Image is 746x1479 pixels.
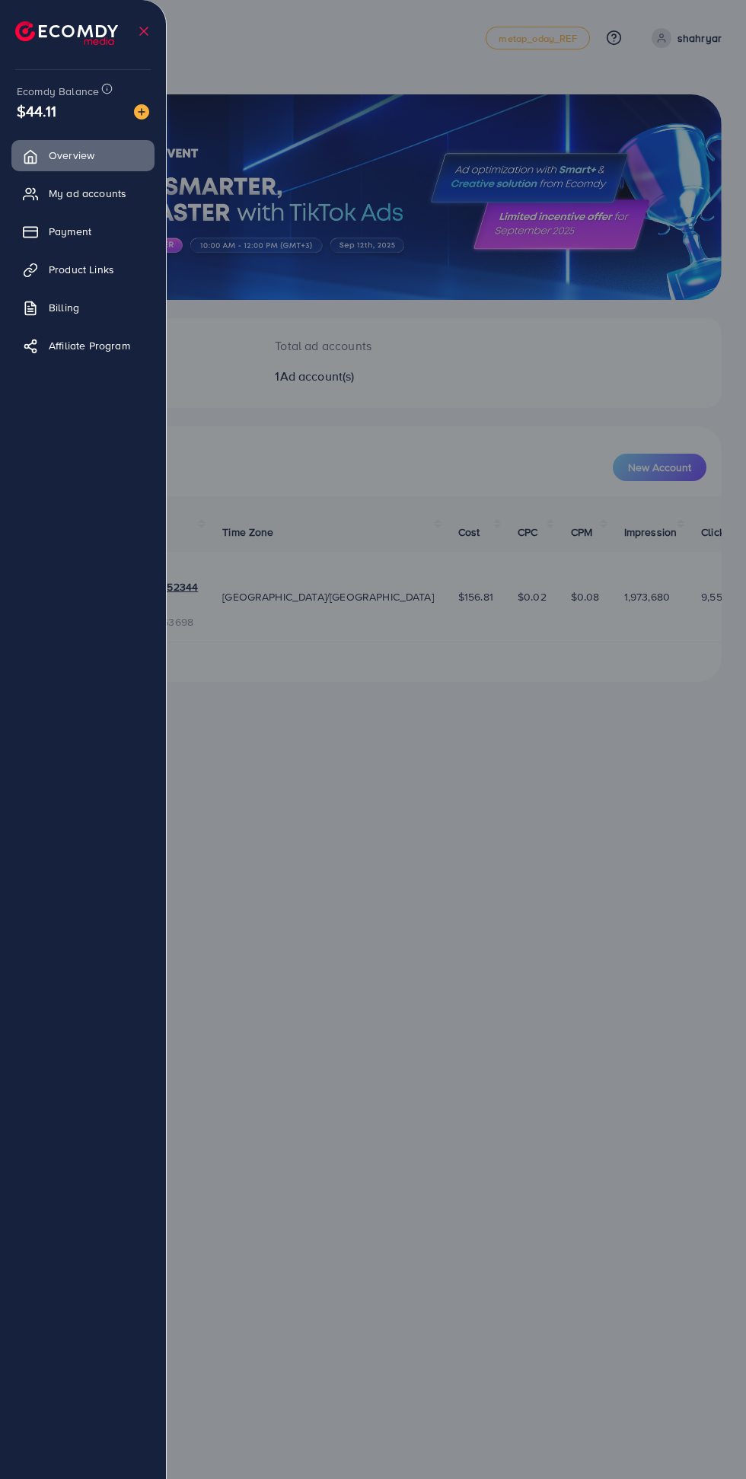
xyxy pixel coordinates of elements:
[49,148,94,163] span: Overview
[17,84,99,99] span: Ecomdy Balance
[49,186,126,201] span: My ad accounts
[49,224,91,239] span: Payment
[17,100,56,122] span: $44.11
[15,21,118,45] img: logo
[11,292,155,323] a: Billing
[11,140,155,171] a: Overview
[49,338,130,353] span: Affiliate Program
[49,262,114,277] span: Product Links
[134,104,149,120] img: image
[681,1410,735,1468] iframe: Chat
[11,178,155,209] a: My ad accounts
[11,254,155,285] a: Product Links
[49,300,79,315] span: Billing
[11,216,155,247] a: Payment
[11,330,155,361] a: Affiliate Program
